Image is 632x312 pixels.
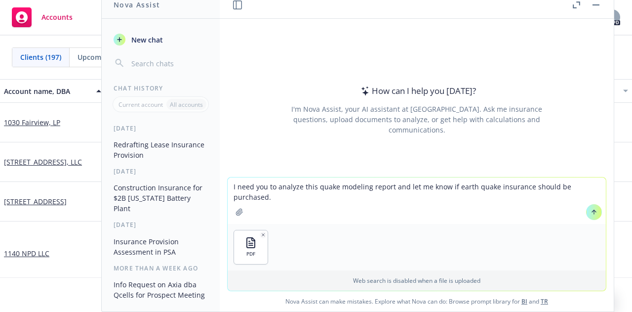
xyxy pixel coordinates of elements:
[234,276,600,285] p: Web search is disabled when a file is uploaded
[246,251,255,257] span: PDF
[170,100,203,109] p: All accounts
[234,230,268,264] button: PDF
[228,178,606,224] textarea: I need you to analyze this quake modeling report and let me know if earth quake insurance should ...
[541,297,548,306] a: TR
[358,85,476,97] div: How can I help you [DATE]?
[110,31,212,48] button: New chat
[4,86,90,96] div: Account name, DBA
[110,276,212,303] button: Info Request on Axia dba Qcells for Prospect Meeting
[4,196,67,207] a: [STREET_ADDRESS]
[110,179,212,217] button: Construction Insurance for $2B [US_STATE] Battery Plant
[224,291,610,312] span: Nova Assist can make mistakes. Explore what Nova can do: Browse prompt library for and
[102,221,220,229] div: [DATE]
[4,157,82,167] a: [STREET_ADDRESS], LLC
[521,297,527,306] a: BI
[8,3,77,31] a: Accounts
[110,136,212,163] button: Redrafting Lease Insurance Provision
[4,248,49,259] a: 1140 NPD LLC
[129,56,208,70] input: Search chats
[102,264,220,272] div: More than a week ago
[78,52,158,62] span: Upcoming renewals (56)
[278,104,555,135] div: I'm Nova Assist, your AI assistant at [GEOGRAPHIC_DATA]. Ask me insurance questions, upload docum...
[4,117,60,128] a: 1030 Fairview, LP
[102,84,220,92] div: Chat History
[118,100,163,109] p: Current account
[110,233,212,260] button: Insurance Provision Assessment in PSA
[102,167,220,176] div: [DATE]
[129,35,163,45] span: New chat
[20,52,61,62] span: Clients (197)
[41,13,73,21] span: Accounts
[102,124,220,133] div: [DATE]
